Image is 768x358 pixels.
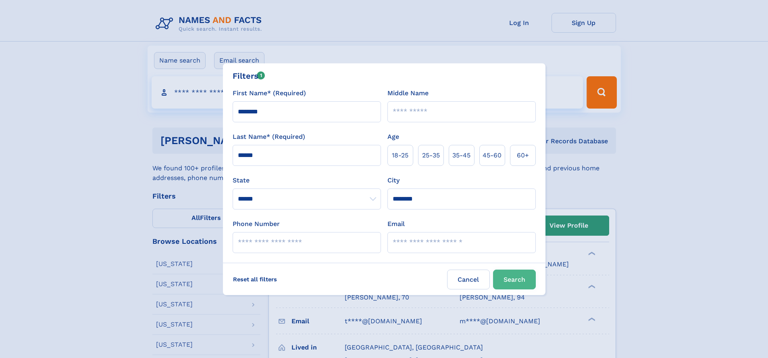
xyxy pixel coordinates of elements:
[233,70,265,82] div: Filters
[387,176,400,185] label: City
[483,151,502,160] span: 45‑60
[452,151,470,160] span: 35‑45
[422,151,440,160] span: 25‑35
[493,270,536,289] button: Search
[387,219,405,229] label: Email
[228,270,282,289] label: Reset all filters
[233,88,306,98] label: First Name* (Required)
[233,132,305,142] label: Last Name* (Required)
[392,151,408,160] span: 18‑25
[387,132,399,142] label: Age
[517,151,529,160] span: 60+
[387,88,429,98] label: Middle Name
[447,270,490,289] label: Cancel
[233,176,381,185] label: State
[233,219,280,229] label: Phone Number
